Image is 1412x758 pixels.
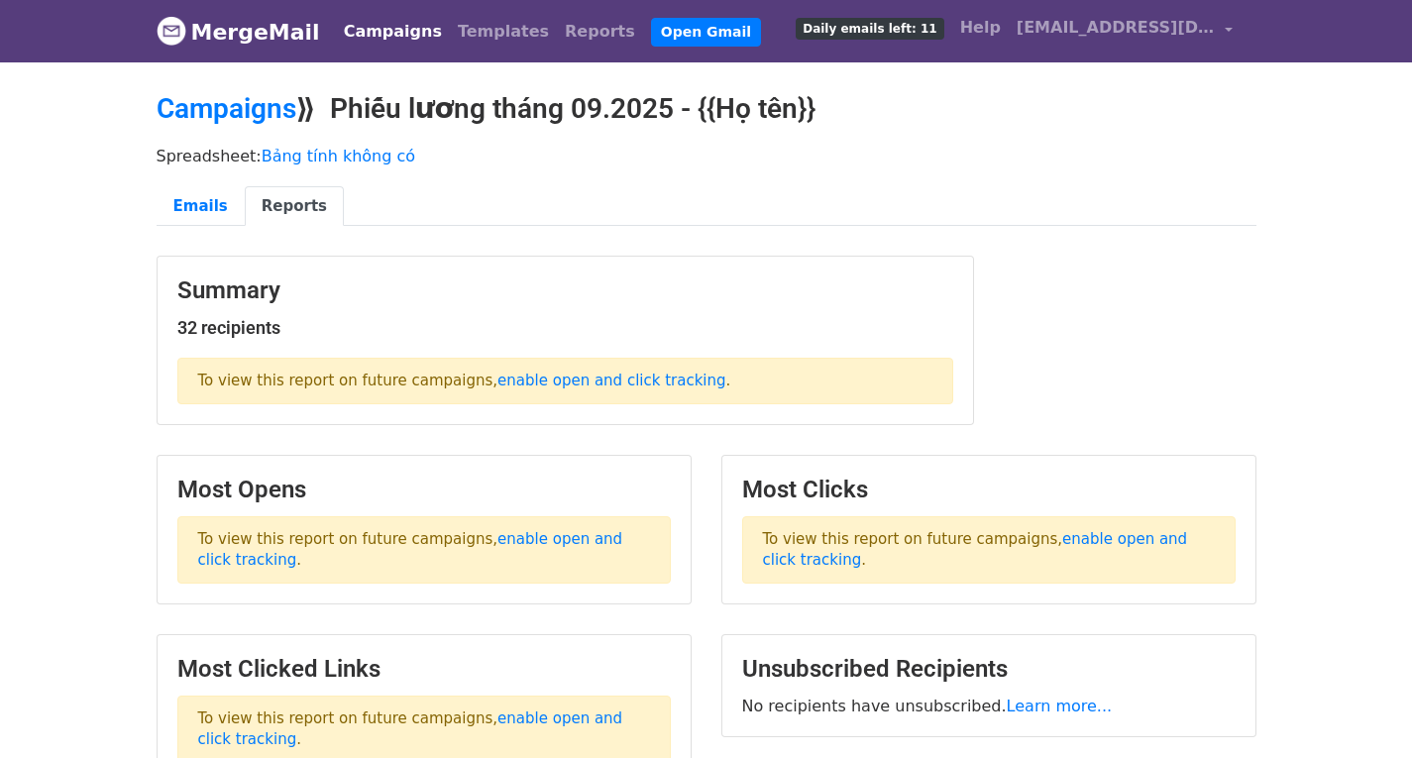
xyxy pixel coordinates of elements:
[1009,8,1241,54] a: [EMAIL_ADDRESS][DOMAIN_NAME]
[177,476,671,504] h3: Most Opens
[177,317,953,339] h5: 32 recipients
[742,516,1236,584] p: To view this report on future campaigns, .
[262,147,415,165] a: Bảng tính không có
[1007,697,1113,715] a: Learn more...
[245,186,344,227] a: Reports
[177,516,671,584] p: To view this report on future campaigns, .
[177,276,953,305] h3: Summary
[157,92,296,125] a: Campaigns
[742,696,1236,716] p: No recipients have unsubscribed.
[157,11,320,53] a: MergeMail
[157,186,245,227] a: Emails
[557,12,643,52] a: Reports
[952,8,1009,48] a: Help
[1017,16,1215,40] span: [EMAIL_ADDRESS][DOMAIN_NAME]
[157,146,1256,166] p: Spreadsheet:
[796,18,943,40] span: Daily emails left: 11
[651,18,761,47] a: Open Gmail
[177,358,953,404] p: To view this report on future campaigns, .
[157,92,1256,126] h2: ⟫ Phiếu lương tháng 09.2025 - {{Họ tên}}
[450,12,557,52] a: Templates
[742,476,1236,504] h3: Most Clicks
[497,372,725,389] a: enable open and click tracking
[788,8,951,48] a: Daily emails left: 11
[742,655,1236,684] h3: Unsubscribed Recipients
[157,16,186,46] img: MergeMail logo
[177,655,671,684] h3: Most Clicked Links
[336,12,450,52] a: Campaigns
